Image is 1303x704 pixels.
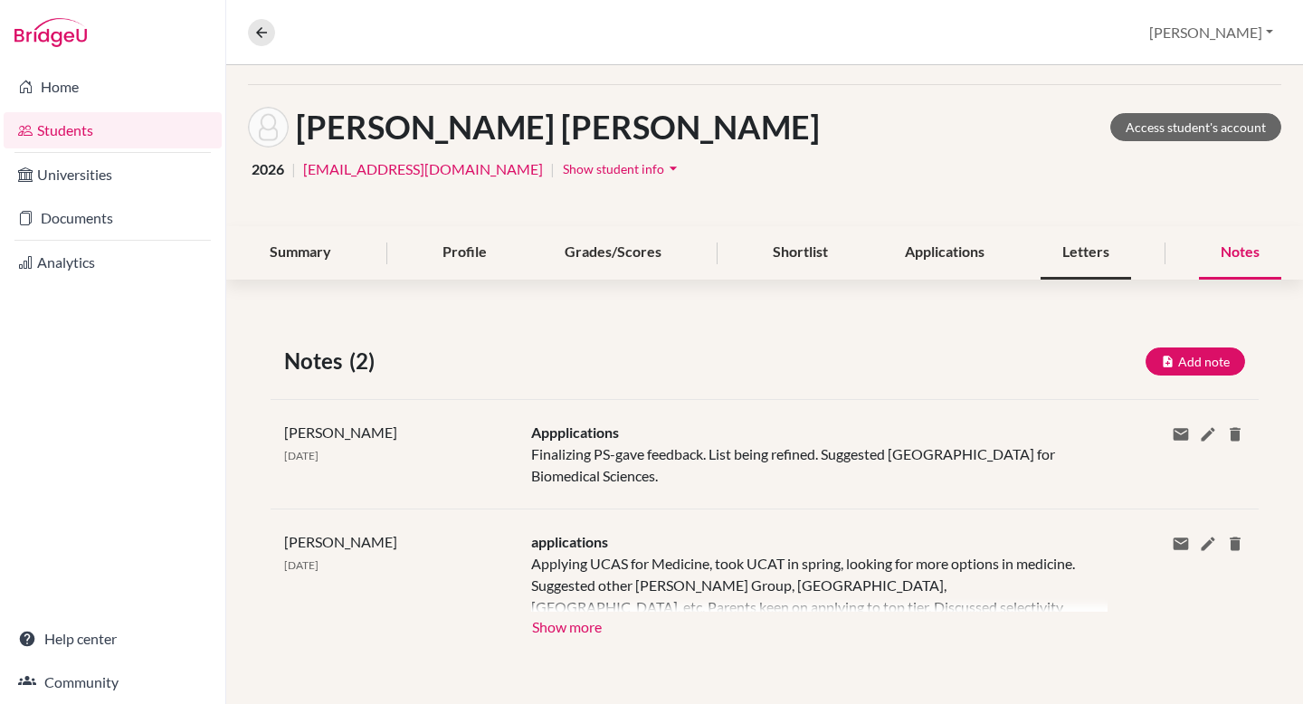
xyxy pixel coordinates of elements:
[248,226,353,280] div: Summary
[4,664,222,700] a: Community
[550,158,555,180] span: |
[284,423,397,441] span: [PERSON_NAME]
[664,159,682,177] i: arrow_drop_down
[284,558,319,572] span: [DATE]
[751,226,850,280] div: Shortlist
[4,621,222,657] a: Help center
[4,200,222,236] a: Documents
[531,553,1080,612] div: Applying UCAS for Medicine, took UCAT in spring, looking for more options in medicine. Suggested ...
[421,226,509,280] div: Profile
[14,18,87,47] img: Bridge-U
[562,155,683,183] button: Show student infoarrow_drop_down
[518,422,1094,487] div: Finalizing PS-gave feedback. List being refined. Suggested [GEOGRAPHIC_DATA] for Biomedical Scien...
[4,244,222,281] a: Analytics
[1146,347,1245,376] button: Add note
[349,345,382,377] span: (2)
[284,449,319,462] span: [DATE]
[252,158,284,180] span: 2026
[303,158,543,180] a: [EMAIL_ADDRESS][DOMAIN_NAME]
[1199,226,1281,280] div: Notes
[543,226,683,280] div: Grades/Scores
[296,108,820,147] h1: [PERSON_NAME] [PERSON_NAME]
[291,158,296,180] span: |
[1110,113,1281,141] a: Access student's account
[4,69,222,105] a: Home
[248,107,289,147] img: Jin Xuan Charlene Cheong's avatar
[531,533,608,550] span: applications
[4,112,222,148] a: Students
[531,423,619,441] span: Appplications
[1041,226,1131,280] div: Letters
[531,612,603,639] button: Show more
[284,533,397,550] span: [PERSON_NAME]
[883,226,1006,280] div: Applications
[563,161,664,176] span: Show student info
[1141,15,1281,50] button: [PERSON_NAME]
[4,157,222,193] a: Universities
[284,345,349,377] span: Notes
